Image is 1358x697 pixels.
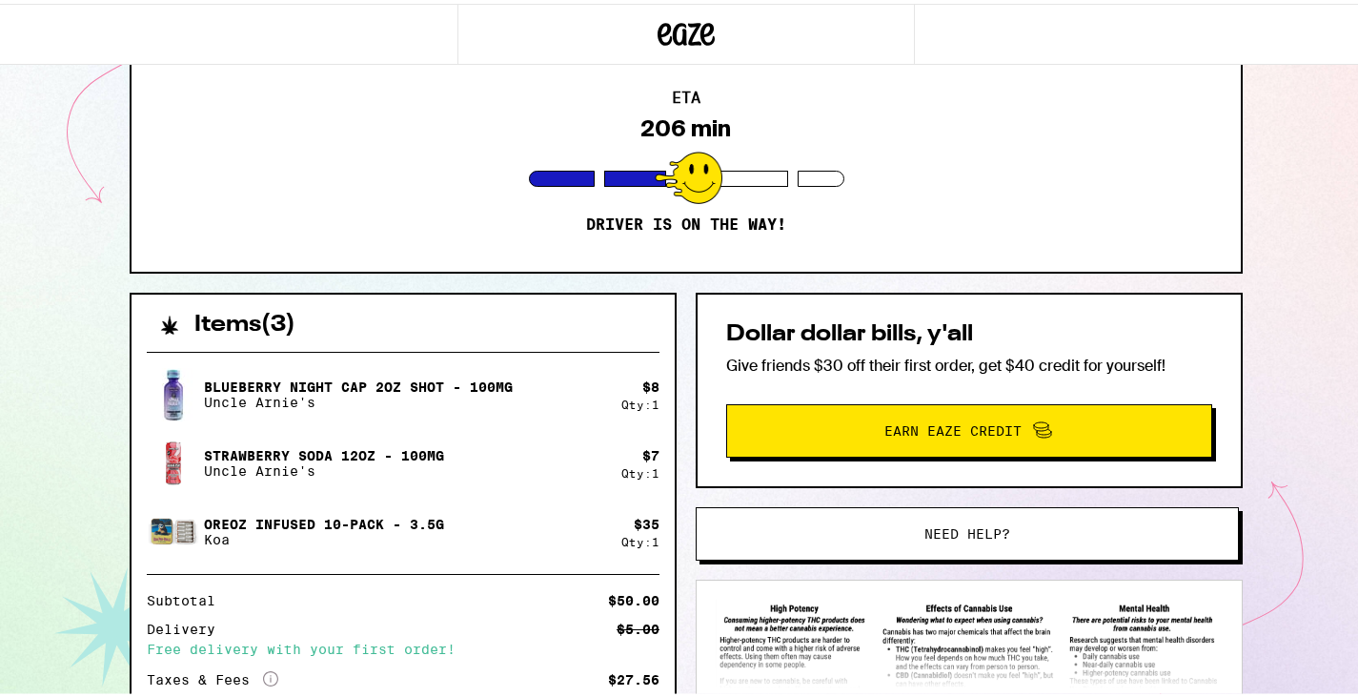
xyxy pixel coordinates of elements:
p: Blueberry Night Cap 2oz Shot - 100mg [204,376,513,391]
button: Earn Eaze Credit [726,400,1212,454]
div: $27.56 [608,669,659,683]
p: Driver is on the way! [586,212,786,231]
div: Taxes & Fees [147,667,278,685]
button: Need help? [696,503,1239,557]
img: Blueberry Night Cap 2oz Shot - 100mg [147,364,200,418]
span: Hi. Need any help? [11,13,137,29]
h2: Dollar dollar bills, y'all [726,319,1212,342]
div: Delivery [147,619,229,632]
div: Qty: 1 [621,463,659,476]
span: Earn Eaze Credit [884,420,1022,434]
div: $5.00 [617,619,659,632]
img: Oreoz Infused 10-Pack - 3.5g [147,502,200,555]
p: Give friends $30 off their first order, get $40 credit for yourself! [726,352,1212,372]
div: Subtotal [147,590,229,604]
div: Qty: 1 [621,395,659,407]
div: Qty: 1 [621,532,659,544]
p: Oreoz Infused 10-Pack - 3.5g [204,513,444,528]
p: Uncle Arnie's [204,460,444,475]
h2: ETA [672,87,700,102]
div: $ 8 [642,376,659,391]
span: Need help? [924,523,1010,537]
h2: Items ( 3 ) [194,310,295,333]
div: 206 min [641,112,732,138]
img: Strawberry Soda 12oz - 100mg [147,433,200,486]
p: Uncle Arnie's [204,391,513,406]
img: SB 540 Brochure preview [716,596,1223,685]
div: $ 35 [634,513,659,528]
div: Free delivery with your first order! [147,639,659,652]
p: Koa [204,528,444,543]
div: $50.00 [608,590,659,604]
div: $ 7 [642,444,659,460]
p: Strawberry Soda 12oz - 100mg [204,444,444,460]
